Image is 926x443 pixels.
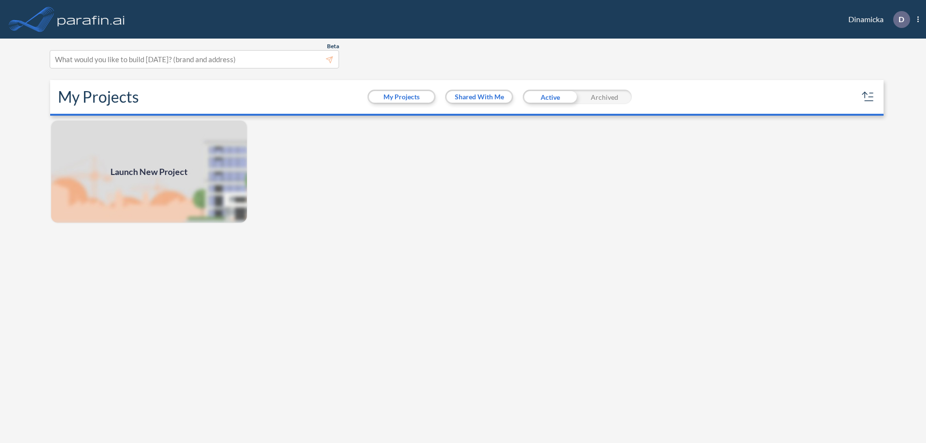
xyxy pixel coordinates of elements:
[899,15,904,24] p: D
[577,90,632,104] div: Archived
[110,165,188,178] span: Launch New Project
[327,42,339,50] span: Beta
[523,90,577,104] div: Active
[55,10,127,29] img: logo
[369,91,434,103] button: My Projects
[58,88,139,106] h2: My Projects
[447,91,512,103] button: Shared With Me
[50,120,248,224] a: Launch New Project
[834,11,919,28] div: Dinamicka
[860,89,876,105] button: sort
[50,120,248,224] img: add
